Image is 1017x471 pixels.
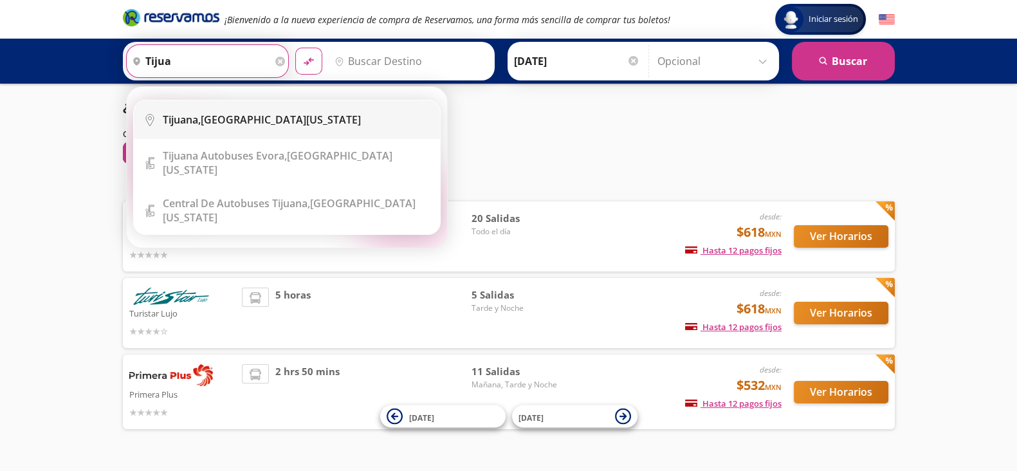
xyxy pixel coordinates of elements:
i: Brand Logo [123,8,219,27]
small: MXN [765,306,782,315]
small: MXN [765,229,782,239]
span: 5 horas [275,288,311,338]
div: [GEOGRAPHIC_DATA][US_STATE] [163,149,430,177]
span: 5 Salidas [472,288,562,302]
span: [DATE] [409,412,434,423]
button: [DATE] [512,405,637,428]
button: Ver Horarios [794,381,888,403]
span: 11 Salidas [472,364,562,379]
p: Ordenar por [123,129,168,140]
span: $618 [737,299,782,319]
input: Elegir Fecha [514,45,640,77]
span: Hasta 12 pagos fijos [685,321,782,333]
button: English [879,12,895,28]
span: $618 [737,223,782,242]
span: 20 Salidas [472,211,562,226]
button: 0Filtros [123,142,182,164]
span: Hasta 12 pagos fijos [685,398,782,409]
span: Tarde y Noche [472,302,562,314]
em: desde: [760,211,782,222]
div: [GEOGRAPHIC_DATA][US_STATE] [163,196,430,225]
b: Tijuana, [163,113,201,127]
b: Central de Autobuses Tijuana, [163,196,310,210]
input: Buscar Destino [329,45,488,77]
a: Brand Logo [123,8,219,31]
input: Buscar Origen [127,45,272,77]
button: [DATE] [380,405,506,428]
button: Buscar [792,42,895,80]
span: Hasta 12 pagos fijos [685,245,782,256]
span: Todo el día [472,226,562,237]
em: desde: [760,288,782,299]
p: Primera Plus [129,386,236,402]
input: Opcional [657,45,773,77]
span: Mañana, Tarde y Noche [472,379,562,391]
button: Ver Horarios [794,225,888,248]
p: ¿Con qué línea quieres salir? [123,97,305,116]
em: ¡Bienvenido a la nueva experiencia de compra de Reservamos, una forma más sencilla de comprar tus... [224,14,670,26]
div: [GEOGRAPHIC_DATA][US_STATE] [163,113,361,127]
img: Turistar Lujo [129,288,213,305]
img: Primera Plus [129,364,213,386]
span: Iniciar sesión [803,13,863,26]
b: Tijuana Autobuses Evora, [163,149,287,163]
span: [DATE] [518,412,544,423]
span: 2 hrs 50 mins [275,364,340,420]
span: $532 [737,376,782,395]
em: desde: [760,364,782,375]
small: MXN [765,382,782,392]
p: Turistar Lujo [129,305,236,320]
button: Ver Horarios [794,302,888,324]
